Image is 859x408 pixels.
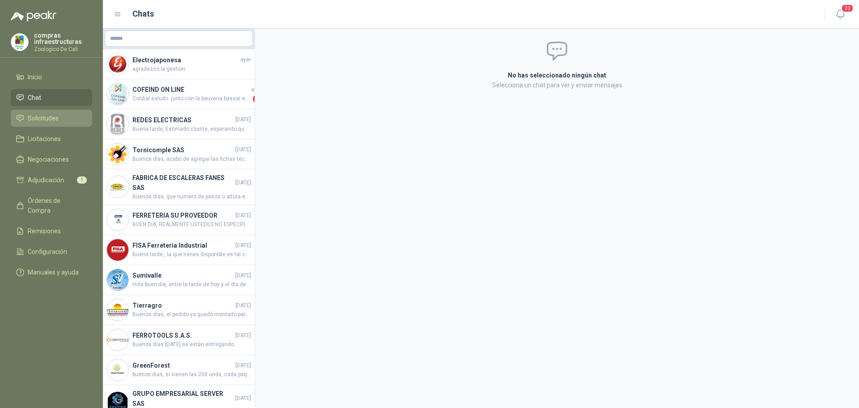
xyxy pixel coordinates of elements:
[28,93,41,103] span: Chat
[11,11,56,21] img: Logo peakr
[235,146,251,154] span: [DATE]
[103,325,255,355] a: Company LogoFERROTOOLS S.A.S.[DATE]Buenos dias [DATE] se están entregando.
[11,223,92,240] a: Remisiones
[132,210,234,220] h4: FERRETERIA SU PROVEEDOR
[132,94,251,103] span: Cordial saludo. junto con la bauveria bassar entregan [DATE] o manaña los 2 [DEMOGRAPHIC_DATA] pe...
[235,241,251,250] span: [DATE]
[235,211,251,220] span: [DATE]
[103,205,255,235] a: Company LogoFERRETERIA SU PROVEEDOR[DATE]BUEN DIA, REALMENTE USTEDES NO ESPECIFICAN SI QUIEREN RE...
[235,361,251,370] span: [DATE]
[107,209,128,231] img: Company Logo
[235,271,251,280] span: [DATE]
[28,196,84,215] span: Órdenes de Compra
[132,331,234,340] h4: FERROTOOLS S.A.S.
[132,301,234,310] h4: Tierragro
[235,301,251,310] span: [DATE]
[132,370,251,379] span: buenos dias, si vienen las 200 unds, cada paquete es de 100 unds.
[103,265,255,295] a: Company LogoSumivalle[DATE]Hola buen dia, entre la tarde de hoy y el dia de mañana te debe estar ...
[132,361,234,370] h4: GreenForest
[107,359,128,381] img: Company Logo
[103,49,255,79] a: Company LogoElectrojaponesaayeragradezco la gestion
[28,247,67,257] span: Configuración
[107,299,128,321] img: Company Logo
[11,34,28,51] img: Company Logo
[253,94,262,103] span: 2
[132,340,251,349] span: Buenos dias [DATE] se están entregando.
[103,79,255,109] a: Company LogoCOFEIND ON LINEayerCordial saludo. junto con la bauveria bassar entregan [DATE] o man...
[11,69,92,86] a: Inicio
[107,176,128,198] img: Company Logo
[107,143,128,165] img: Company Logo
[841,4,854,13] span: 20
[132,220,251,229] span: BUEN DIA, REALMENTE USTEDES NO ESPECIFICAN SI QUIEREN REDONDA O CUADRADA, YO LES COTICE CUADRADA
[28,226,61,236] span: Remisiones
[107,239,128,261] img: Company Logo
[132,8,154,20] h1: Chats
[132,115,234,125] h4: REDES ELECTRICAS
[132,55,238,65] h4: Electrojaponesa
[107,83,128,105] img: Company Logo
[103,235,255,265] a: Company LogoFISA Ferreteria Industrial[DATE]Buena tarde , la que tienes disponible es tal cual la...
[132,65,251,73] span: agradezco la gestion
[34,32,92,45] p: compras infraestructuras
[28,175,64,185] span: Adjudicación
[103,169,255,205] a: Company LogoFABRICA DE ESCALERAS FANES SAS[DATE]Buenos dias, que numero de pasos o altura es la e...
[401,70,713,80] h2: No has seleccionado ningún chat
[34,47,92,52] p: Zoologico De Cali
[28,113,59,123] span: Solicitudes
[132,145,234,155] h4: Tornicomple SAS
[11,172,92,189] a: Adjudicación1
[132,155,251,163] span: Buenos días, acabo de agregar las fichas técnicas. de ambos mosquetones, son exactamente los mismos.
[11,243,92,260] a: Configuración
[251,86,262,94] span: ayer
[235,394,251,403] span: [DATE]
[11,130,92,147] a: Licitaciones
[77,176,87,184] span: 1
[103,355,255,385] a: Company LogoGreenForest[DATE]buenos dias, si vienen las 200 unds, cada paquete es de 100 unds.
[28,72,42,82] span: Inicio
[235,179,251,187] span: [DATE]
[132,280,251,289] span: Hola buen dia, entre la tarde de hoy y el dia de mañana te debe estar llegando.
[132,241,234,250] h4: FISA Ferreteria Industrial
[103,295,255,325] a: Company LogoTierragro[DATE]Buenos días, el pedido ya quedó montado para entrega en la portería pr...
[28,267,79,277] span: Manuales y ayuda
[132,271,234,280] h4: Sumivalle
[132,250,251,259] span: Buena tarde , la que tienes disponible es tal cual la que tengo en la foto?
[107,113,128,135] img: Company Logo
[11,110,92,127] a: Solicitudes
[132,173,234,193] h4: FABRICA DE ESCALERAS FANES SAS
[107,329,128,351] img: Company Logo
[240,56,251,64] span: ayer
[103,139,255,169] a: Company LogoTornicomple SAS[DATE]Buenos días, acabo de agregar las fichas técnicas. de ambos mosq...
[235,116,251,124] span: [DATE]
[28,155,69,164] span: Negociaciones
[107,269,128,291] img: Company Logo
[11,89,92,106] a: Chat
[107,53,128,75] img: Company Logo
[103,109,255,139] a: Company LogoREDES ELECTRICAS[DATE]Buena tarde, Estimado cliente, esperando que se encuentre bien,...
[832,6,848,22] button: 20
[235,331,251,340] span: [DATE]
[132,193,251,201] span: Buenos dias, que numero de pasos o altura es la escalera, material y tipo de trabajo que realizan...
[401,80,713,90] p: Selecciona un chat para ver y enviar mensajes
[132,85,249,94] h4: COFEIND ON LINE
[132,310,251,319] span: Buenos días, el pedido ya quedó montado para entrega en la portería principal a nombre de [PERSON...
[11,151,92,168] a: Negociaciones
[28,134,61,144] span: Licitaciones
[11,264,92,281] a: Manuales y ayuda
[132,125,251,133] span: Buena tarde, Estimado cliente, esperando que se encuentre bien, los amarres que distribuimos solo...
[11,192,92,219] a: Órdenes de Compra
